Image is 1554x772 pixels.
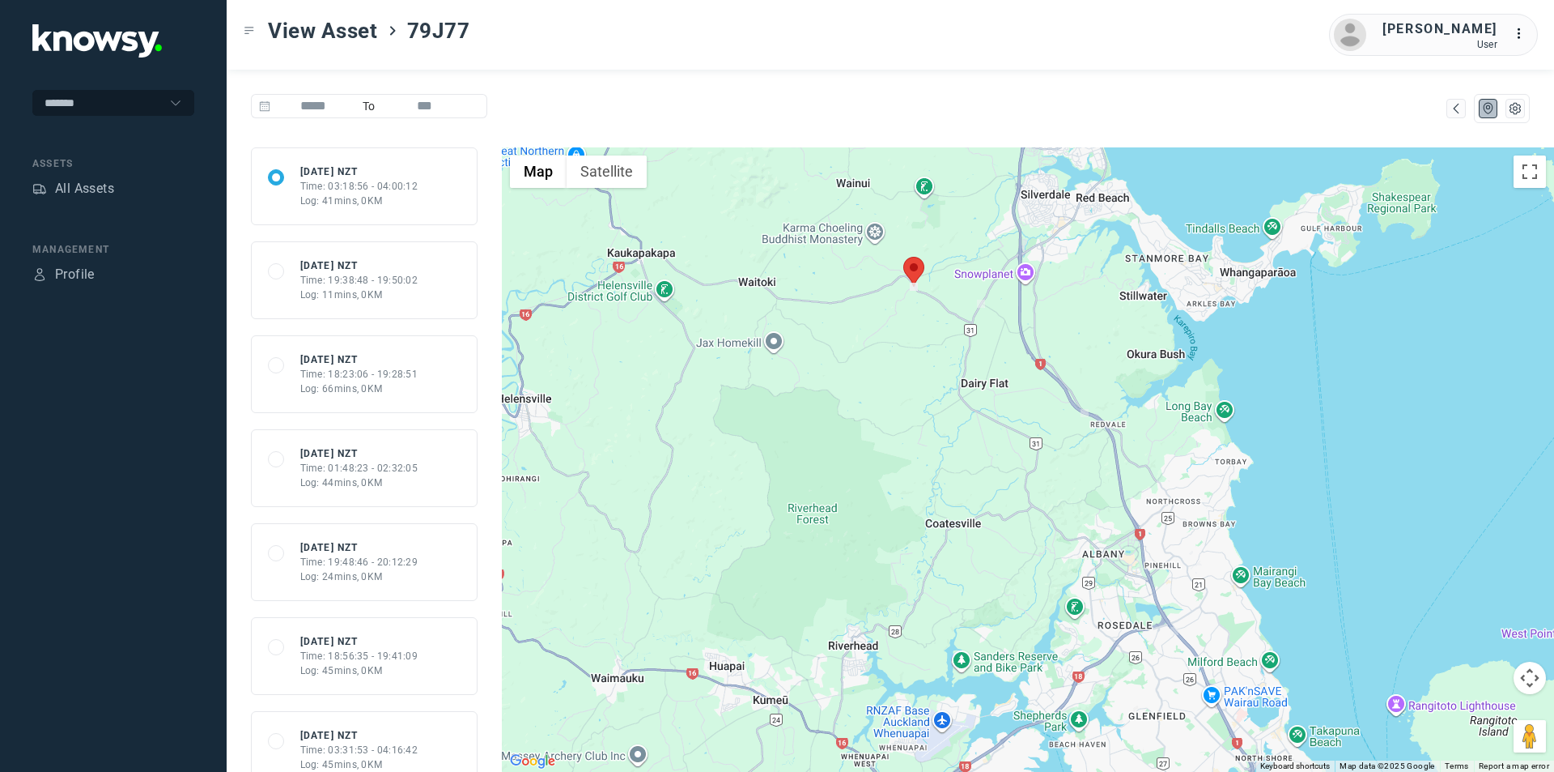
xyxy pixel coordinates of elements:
[300,634,418,649] div: [DATE] NZT
[300,649,418,663] div: Time: 18:56:35 - 19:41:09
[300,194,418,208] div: Log: 41mins, 0KM
[300,728,418,743] div: [DATE] NZT
[1508,101,1522,116] div: List
[1334,19,1366,51] img: avatar.png
[300,555,418,569] div: Time: 19:48:46 - 20:12:29
[356,94,382,118] span: To
[300,663,418,678] div: Log: 45mins, 0KM
[1514,156,1546,188] button: Toggle fullscreen view
[32,181,47,196] div: Assets
[300,352,418,367] div: [DATE] NZT
[300,273,418,288] div: Time: 19:38:48 - 19:50:02
[1382,19,1497,39] div: [PERSON_NAME]
[1340,761,1434,770] span: Map data ©2025 Google
[300,743,418,757] div: Time: 03:31:53 - 04:16:42
[1514,662,1546,694] button: Map camera controls
[1445,761,1469,770] a: Terms (opens in new tab)
[300,446,418,461] div: [DATE] NZT
[32,265,95,284] a: ProfileProfile
[244,25,255,36] div: Toggle Menu
[1260,761,1330,772] button: Keyboard shortcuts
[300,461,418,476] div: Time: 01:48:23 - 02:32:05
[1514,24,1533,46] div: :
[1382,39,1497,50] div: User
[510,156,567,188] button: Show street map
[300,367,418,382] div: Time: 18:23:06 - 19:28:51
[567,156,647,188] button: Show satellite imagery
[268,16,378,45] span: View Asset
[300,382,418,396] div: Log: 66mins, 0KM
[506,751,559,772] a: Open this area in Google Maps (opens a new window)
[300,179,418,194] div: Time: 03:18:56 - 04:00:12
[55,179,114,198] div: All Assets
[506,751,559,772] img: Google
[386,24,399,37] div: >
[300,540,418,555] div: [DATE] NZT
[1479,761,1549,770] a: Report a map error
[32,242,194,257] div: Management
[1514,24,1533,44] div: :
[1481,101,1496,116] div: Map
[55,265,95,284] div: Profile
[300,476,418,490] div: Log: 44mins, 0KM
[300,258,418,273] div: [DATE] NZT
[1514,28,1531,40] tspan: ...
[300,757,418,772] div: Log: 45mins, 0KM
[300,569,418,584] div: Log: 24mins, 0KM
[300,288,418,302] div: Log: 11mins, 0KM
[1449,101,1463,116] div: Map
[32,267,47,282] div: Profile
[1514,720,1546,753] button: Drag Pegman onto the map to open Street View
[300,164,418,179] div: [DATE] NZT
[32,156,194,171] div: Assets
[32,24,162,58] img: Application Logo
[407,16,470,45] span: 79J77
[32,179,114,198] a: AssetsAll Assets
